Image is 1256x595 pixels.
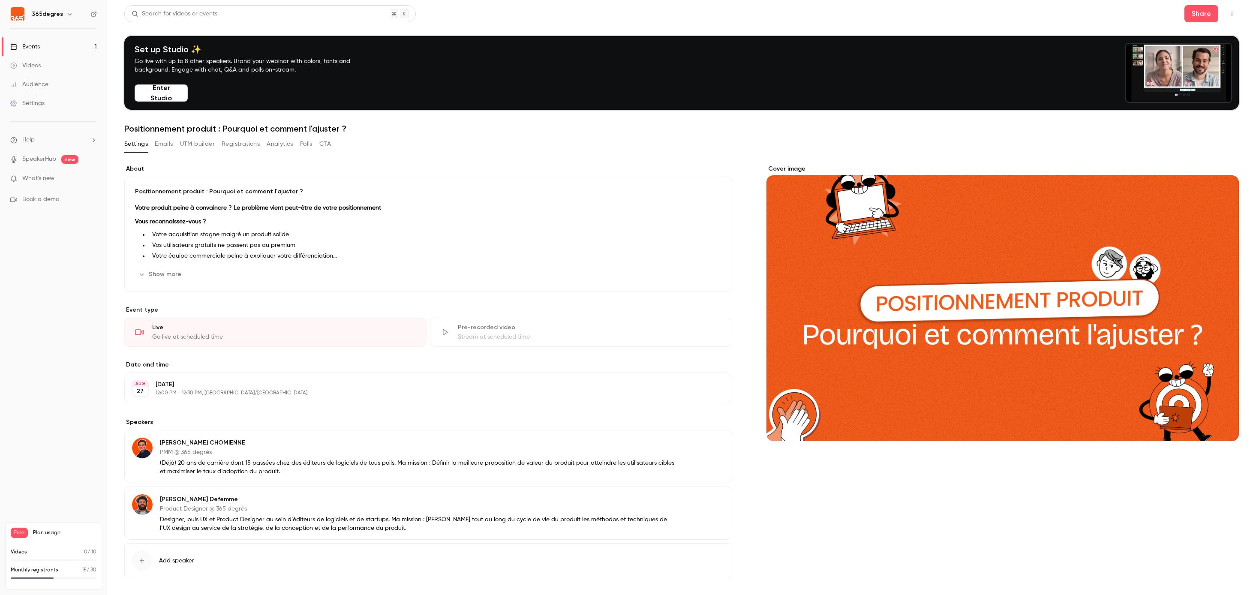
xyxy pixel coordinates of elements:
p: [PERSON_NAME] CHOMIENNE [160,439,676,447]
label: Speakers [124,418,732,427]
div: Doriann Defemme[PERSON_NAME] DefemmeProduct Designer @ 365 degrésDesigner, puis UX et Product Des... [124,487,732,540]
div: LiveGo live at scheduled time [124,318,427,347]
span: Book a demo [22,195,59,204]
p: (Déjà) 20 ans de carrière dont 15 passées chez des éditeurs de logiciels de tous poils. Ma missio... [160,459,676,476]
p: PMM @ 365 degrés [160,448,676,457]
label: Cover image [766,165,1239,173]
span: What's new [22,174,54,183]
strong: Votre produit peine à convaincre ? Le problème vient peut-être de votre positionnement [135,205,381,211]
div: Live [152,323,416,332]
strong: Vous reconnaissez-vous ? [135,219,206,225]
button: Show more [135,267,186,281]
p: / 10 [84,548,96,556]
div: AUG [132,381,148,387]
button: Enter Studio [135,84,188,102]
p: Event type [124,306,732,314]
p: [DATE] [156,380,687,389]
a: SpeakerHub [22,155,56,164]
p: [PERSON_NAME] Defemme [160,495,676,504]
p: Positionnement produit : Pourquoi et comment l'ajuster ? [135,187,721,196]
label: Date and time [124,361,732,369]
p: 12:00 PM - 12:30 PM, [GEOGRAPHIC_DATA]/[GEOGRAPHIC_DATA] [156,390,687,397]
p: Go live with up to 8 other speakers. Brand your webinar with colors, fonts and background. Engage... [135,57,370,74]
li: Votre acquisition stagne malgré un produit solide [149,230,721,239]
div: Videos [10,61,41,70]
button: Share [1184,5,1218,22]
p: Product Designer @ 365 degrés [160,505,676,513]
button: Analytics [267,137,293,151]
span: 0 [84,550,87,555]
button: UTM builder [180,137,215,151]
p: Designer, puis UX et Product Designer au sein d’éditeurs de logiciels et de startups. Ma mission ... [160,515,676,532]
div: Pre-recorded video [458,323,721,332]
section: Cover image [766,165,1239,441]
li: Votre équipe commerciale peine à expliquer votre différenciation [149,252,721,261]
span: Free [11,528,28,538]
p: 27 [137,387,144,396]
li: help-dropdown-opener [10,135,97,144]
h6: 365degres [32,10,63,18]
button: Settings [124,137,148,151]
span: new [61,155,78,164]
span: Add speaker [159,556,194,565]
div: Audience [10,80,48,89]
div: Go live at scheduled time [152,333,416,341]
div: Pre-recorded videoStream at scheduled time [430,318,732,347]
div: Search for videos or events [132,9,217,18]
span: Plan usage [33,529,96,536]
div: Settings [10,99,45,108]
p: / 30 [82,566,96,574]
img: Hélène CHOMIENNE [132,438,153,458]
button: Registrations [222,137,260,151]
div: Hélène CHOMIENNE[PERSON_NAME] CHOMIENNEPMM @ 365 degrés(Déjà) 20 ans de carrière dont 15 passées ... [124,430,732,483]
li: Vos utilisateurs gratuits ne passent pas au premium [149,241,721,250]
button: Polls [300,137,312,151]
div: Events [10,42,40,51]
p: Videos [11,548,27,556]
span: Help [22,135,35,144]
label: About [124,165,732,173]
img: 365degres [11,7,24,21]
button: CTA [319,137,331,151]
button: Emails [155,137,173,151]
h4: Set up Studio ✨ [135,44,370,54]
p: Monthly registrants [11,566,58,574]
span: 15 [82,568,87,573]
button: Add speaker [124,543,732,578]
div: Stream at scheduled time [458,333,721,341]
h1: Positionnement produit : Pourquoi et comment l'ajuster ? [124,123,1239,134]
img: Doriann Defemme [132,494,153,515]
